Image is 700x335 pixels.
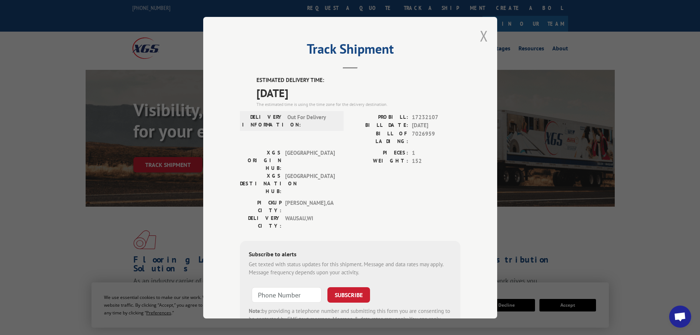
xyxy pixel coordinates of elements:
[256,76,460,85] label: ESTIMATED DELIVERY TIME:
[412,113,460,121] span: 17232107
[287,113,337,128] span: Out For Delivery
[480,26,488,46] button: Close modal
[412,129,460,145] span: 7026959
[350,129,408,145] label: BILL OF LADING:
[240,172,281,195] label: XGS DESTINATION HUB:
[350,149,408,157] label: PIECES:
[256,84,460,101] span: [DATE]
[285,214,335,229] span: WAUSAU , WI
[249,307,262,314] strong: Note:
[412,157,460,165] span: 152
[350,113,408,121] label: PROBILL:
[252,287,322,302] input: Phone Number
[249,260,452,277] div: Get texted with status updates for this shipment. Message and data rates may apply. Message frequ...
[285,199,335,214] span: [PERSON_NAME] , GA
[256,101,460,107] div: The estimated time is using the time zone for the delivery destination.
[327,287,370,302] button: SUBSCRIBE
[242,113,284,128] label: DELIVERY INFORMATION:
[240,149,281,172] label: XGS ORIGIN HUB:
[412,121,460,130] span: [DATE]
[350,157,408,165] label: WEIGHT:
[285,172,335,195] span: [GEOGRAPHIC_DATA]
[350,121,408,130] label: BILL DATE:
[249,307,452,332] div: by providing a telephone number and submitting this form you are consenting to be contacted by SM...
[240,214,281,229] label: DELIVERY CITY:
[669,306,691,328] div: Open chat
[285,149,335,172] span: [GEOGRAPHIC_DATA]
[240,199,281,214] label: PICKUP CITY:
[240,44,460,58] h2: Track Shipment
[249,249,452,260] div: Subscribe to alerts
[412,149,460,157] span: 1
